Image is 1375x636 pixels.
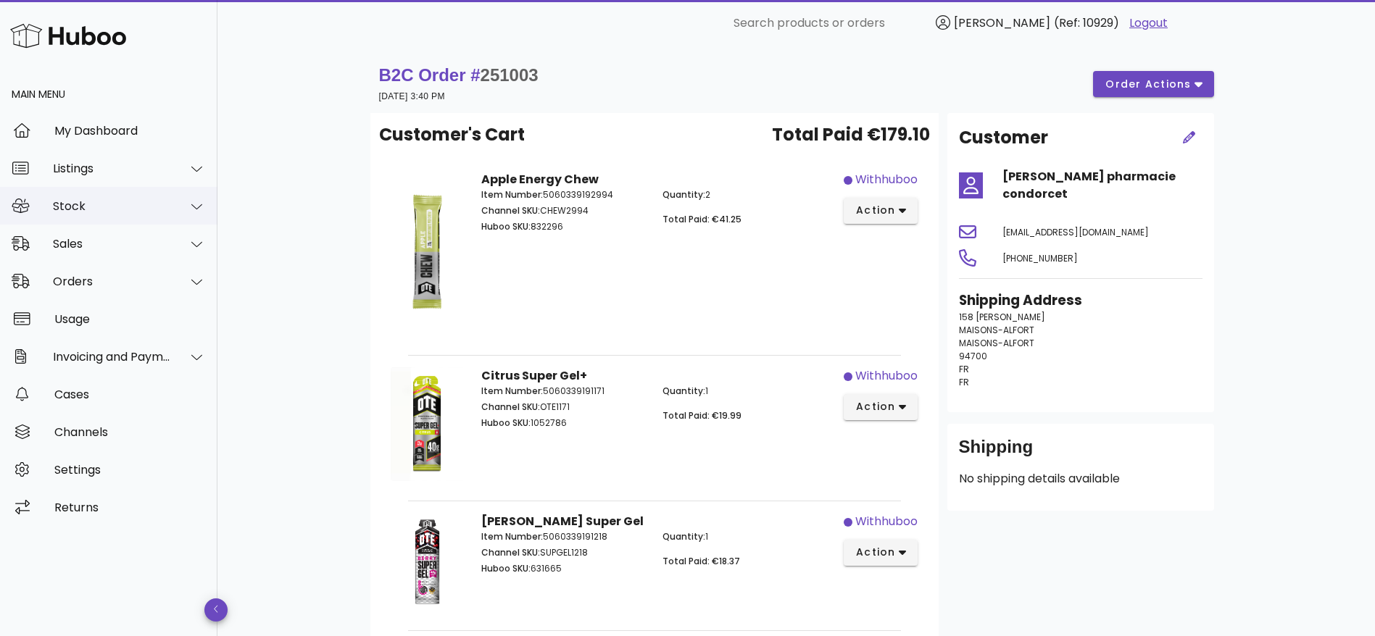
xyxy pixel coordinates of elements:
div: My Dashboard [54,124,206,138]
img: Product Image [391,367,464,481]
span: Item Number: [481,530,543,543]
div: withhuboo [855,367,918,385]
span: action [855,203,896,218]
p: 5060339191171 [481,385,646,398]
small: [DATE] 3:40 PM [379,91,445,101]
h2: Customer [959,125,1048,151]
p: SUPGEL1218 [481,546,646,559]
span: Channel SKU: [481,401,540,413]
span: Total Paid: €18.37 [662,555,740,567]
h3: Shipping Address [959,290,1202,311]
span: action [855,545,896,560]
p: No shipping details available [959,470,1202,488]
img: Product Image [391,171,464,335]
span: [EMAIL_ADDRESS][DOMAIN_NAME] [1002,226,1149,238]
div: withhuboo [855,513,918,530]
span: Item Number: [481,385,543,397]
span: FR [959,363,969,375]
span: Channel SKU: [481,546,540,558]
span: order actions [1105,77,1192,92]
p: 1052786 [481,417,646,430]
span: Quantity: [662,530,705,543]
span: Total Paid: €41.25 [662,213,741,225]
p: 2 [662,188,827,201]
span: 251003 [481,65,539,85]
div: Returns [54,501,206,514]
span: Huboo SKU: [481,562,531,574]
span: MAISONS-ALFORT [959,337,1034,349]
span: FR [959,376,969,388]
div: Stock [53,199,171,213]
div: Sales [53,237,171,251]
span: Total Paid: €19.99 [662,409,741,422]
span: Huboo SKU: [481,417,531,429]
span: 158 [PERSON_NAME] [959,311,1045,323]
button: action [844,198,918,224]
span: Huboo SKU: [481,220,531,233]
span: Quantity: [662,188,705,201]
p: OTE1171 [481,401,646,414]
strong: [PERSON_NAME] Super Gel [481,513,644,530]
div: Orders [53,275,171,288]
p: 5060339191218 [481,530,646,543]
img: Huboo Logo [10,20,126,51]
span: 94700 [959,350,987,362]
span: Item Number: [481,188,543,201]
div: withhuboo [855,171,918,188]
button: action [844,540,918,566]
div: Settings [54,463,206,477]
span: (Ref: 10929) [1054,14,1119,31]
a: Logout [1129,14,1168,32]
span: Total Paid €179.10 [772,122,930,148]
p: CHEW2994 [481,204,646,217]
p: 1 [662,530,827,543]
span: action [855,399,896,414]
h4: [PERSON_NAME] pharmacie condorcet [1002,168,1202,203]
span: Customer's Cart [379,122,525,148]
p: 5060339192994 [481,188,646,201]
div: Shipping [959,435,1202,470]
span: Quantity: [662,385,705,397]
button: action [844,394,918,420]
div: Channels [54,425,206,439]
strong: Citrus Super Gel+ [481,367,587,384]
div: Cases [54,388,206,401]
p: 631665 [481,562,646,575]
strong: B2C Order # [379,65,539,85]
span: Channel SKU: [481,204,540,217]
button: order actions [1093,71,1213,97]
strong: Apple Energy Chew [481,171,599,188]
p: 1 [662,385,827,398]
img: Product Image [391,513,464,611]
div: Usage [54,312,206,326]
div: Invoicing and Payments [53,350,171,364]
span: [PHONE_NUMBER] [1002,252,1078,264]
div: Listings [53,162,171,175]
p: 832296 [481,220,646,233]
span: [PERSON_NAME] [954,14,1050,31]
span: MAISONS-ALFORT [959,324,1034,336]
